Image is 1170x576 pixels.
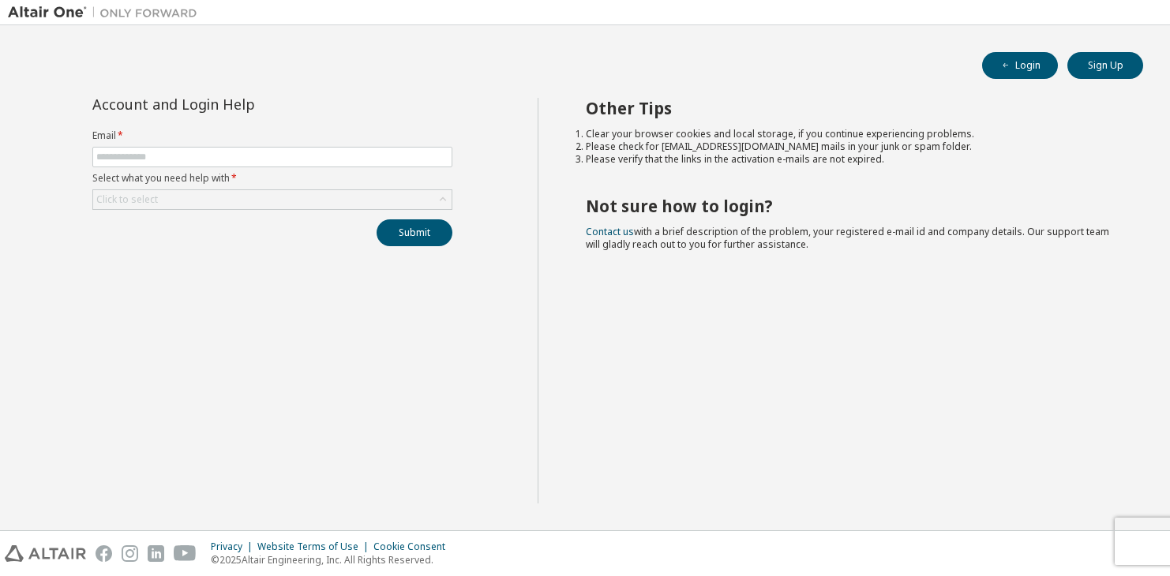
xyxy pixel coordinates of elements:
[96,193,158,206] div: Click to select
[257,540,373,553] div: Website Terms of Use
[586,225,634,238] a: Contact us
[211,553,455,567] p: © 2025 Altair Engineering, Inc. All Rights Reserved.
[92,172,452,185] label: Select what you need help with
[8,5,205,21] img: Altair One
[5,545,86,562] img: altair_logo.svg
[377,219,452,246] button: Submit
[586,128,1116,140] li: Clear your browser cookies and local storage, if you continue experiencing problems.
[92,98,381,110] div: Account and Login Help
[982,52,1058,79] button: Login
[96,545,112,562] img: facebook.svg
[174,545,197,562] img: youtube.svg
[122,545,138,562] img: instagram.svg
[92,129,452,142] label: Email
[586,225,1109,251] span: with a brief description of the problem, your registered e-mail id and company details. Our suppo...
[586,196,1116,216] h2: Not sure how to login?
[148,545,164,562] img: linkedin.svg
[586,98,1116,118] h2: Other Tips
[1067,52,1143,79] button: Sign Up
[586,140,1116,153] li: Please check for [EMAIL_ADDRESS][DOMAIN_NAME] mails in your junk or spam folder.
[93,190,452,209] div: Click to select
[373,540,455,553] div: Cookie Consent
[586,153,1116,166] li: Please verify that the links in the activation e-mails are not expired.
[211,540,257,553] div: Privacy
